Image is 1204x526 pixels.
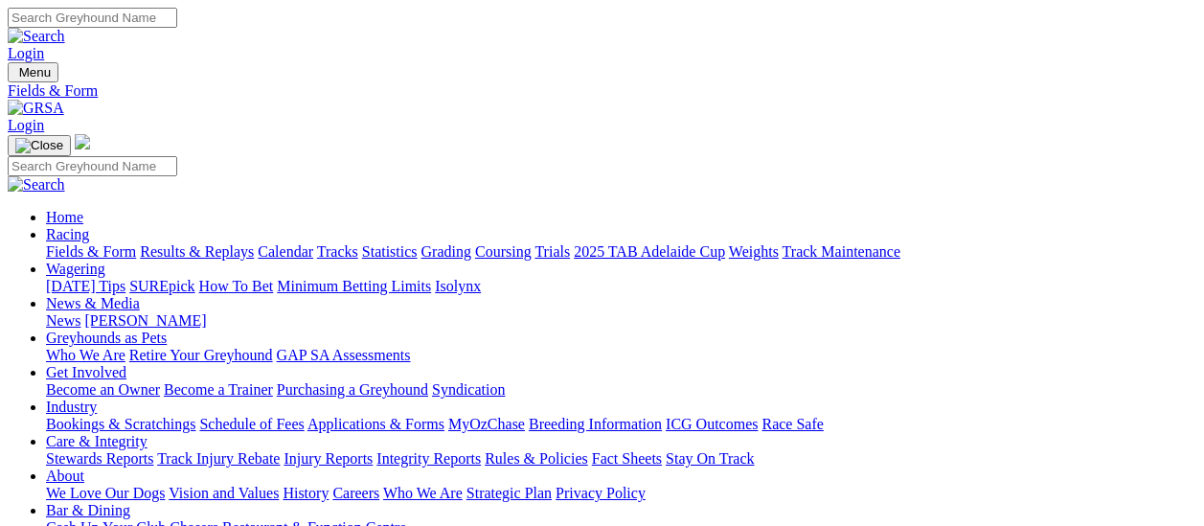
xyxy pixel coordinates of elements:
[46,226,89,242] a: Racing
[46,381,1196,399] div: Get Involved
[164,381,273,398] a: Become a Trainer
[475,243,532,260] a: Coursing
[46,295,140,311] a: News & Media
[8,45,44,61] a: Login
[46,209,83,225] a: Home
[556,485,646,501] a: Privacy Policy
[46,261,105,277] a: Wagering
[8,82,1196,100] a: Fields & Form
[8,176,65,194] img: Search
[129,278,194,294] a: SUREpick
[129,347,273,363] a: Retire Your Greyhound
[421,243,471,260] a: Grading
[46,312,80,329] a: News
[199,416,304,432] a: Schedule of Fees
[199,278,274,294] a: How To Bet
[307,416,444,432] a: Applications & Forms
[46,364,126,380] a: Get Involved
[666,416,758,432] a: ICG Outcomes
[729,243,779,260] a: Weights
[761,416,823,432] a: Race Safe
[8,62,58,82] button: Toggle navigation
[140,243,254,260] a: Results & Replays
[574,243,725,260] a: 2025 TAB Adelaide Cup
[666,450,754,467] a: Stay On Track
[19,65,51,80] span: Menu
[362,243,418,260] a: Statistics
[277,381,428,398] a: Purchasing a Greyhound
[466,485,552,501] a: Strategic Plan
[534,243,570,260] a: Trials
[277,278,431,294] a: Minimum Betting Limits
[84,312,206,329] a: [PERSON_NAME]
[46,278,125,294] a: [DATE] Tips
[46,312,1196,330] div: News & Media
[75,134,90,149] img: logo-grsa-white.png
[432,381,505,398] a: Syndication
[8,117,44,133] a: Login
[169,485,279,501] a: Vision and Values
[46,399,97,415] a: Industry
[283,485,329,501] a: History
[376,450,481,467] a: Integrity Reports
[448,416,525,432] a: MyOzChase
[46,330,167,346] a: Greyhounds as Pets
[157,450,280,467] a: Track Injury Rebate
[8,28,65,45] img: Search
[8,135,71,156] button: Toggle navigation
[783,243,900,260] a: Track Maintenance
[15,138,63,153] img: Close
[332,485,379,501] a: Careers
[46,416,1196,433] div: Industry
[383,485,463,501] a: Who We Are
[8,100,64,117] img: GRSA
[46,450,153,467] a: Stewards Reports
[284,450,373,467] a: Injury Reports
[46,450,1196,468] div: Care & Integrity
[46,347,1196,364] div: Greyhounds as Pets
[258,243,313,260] a: Calendar
[46,433,148,449] a: Care & Integrity
[46,243,136,260] a: Fields & Form
[277,347,411,363] a: GAP SA Assessments
[46,416,195,432] a: Bookings & Scratchings
[46,347,125,363] a: Who We Are
[317,243,358,260] a: Tracks
[46,468,84,484] a: About
[46,485,165,501] a: We Love Our Dogs
[8,8,177,28] input: Search
[435,278,481,294] a: Isolynx
[46,381,160,398] a: Become an Owner
[529,416,662,432] a: Breeding Information
[46,485,1196,502] div: About
[46,243,1196,261] div: Racing
[8,156,177,176] input: Search
[592,450,662,467] a: Fact Sheets
[46,502,130,518] a: Bar & Dining
[485,450,588,467] a: Rules & Policies
[46,278,1196,295] div: Wagering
